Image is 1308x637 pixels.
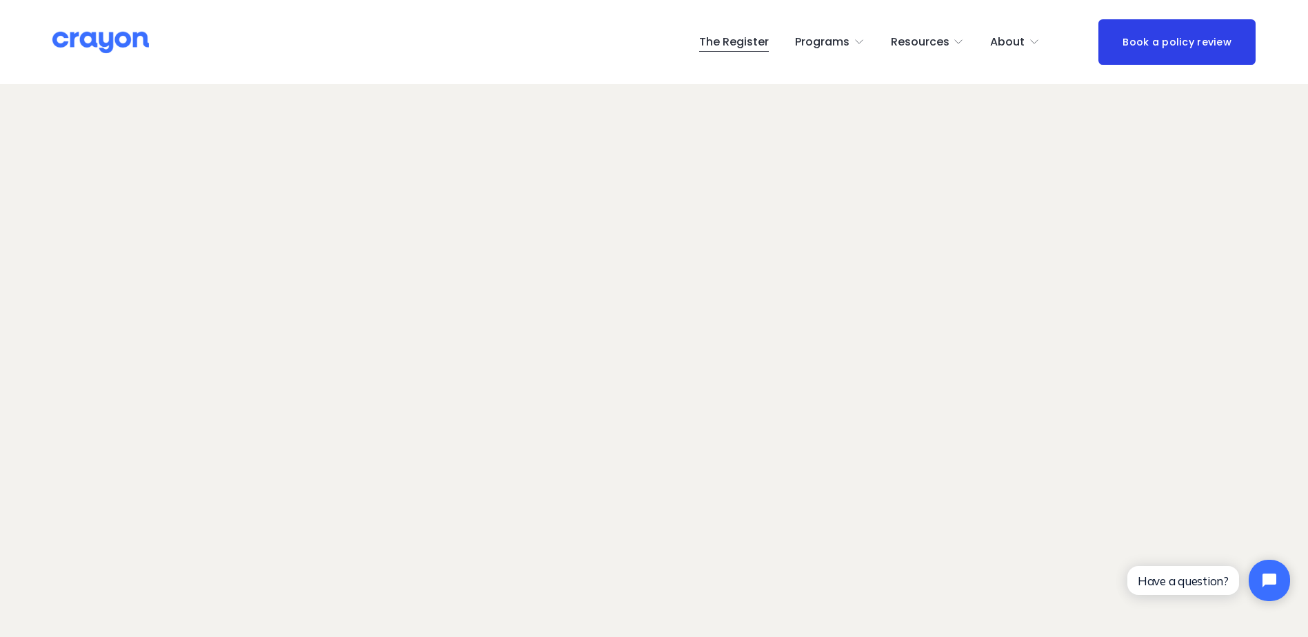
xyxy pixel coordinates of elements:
span: About [990,32,1025,52]
a: The Register [699,31,769,53]
a: Book a policy review [1098,19,1256,64]
a: folder dropdown [795,31,865,53]
a: folder dropdown [891,31,965,53]
span: Resources [891,32,949,52]
span: Programs [795,32,849,52]
iframe: Tidio Chat [1116,548,1302,613]
a: folder dropdown [990,31,1040,53]
img: Crayon [52,30,149,54]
